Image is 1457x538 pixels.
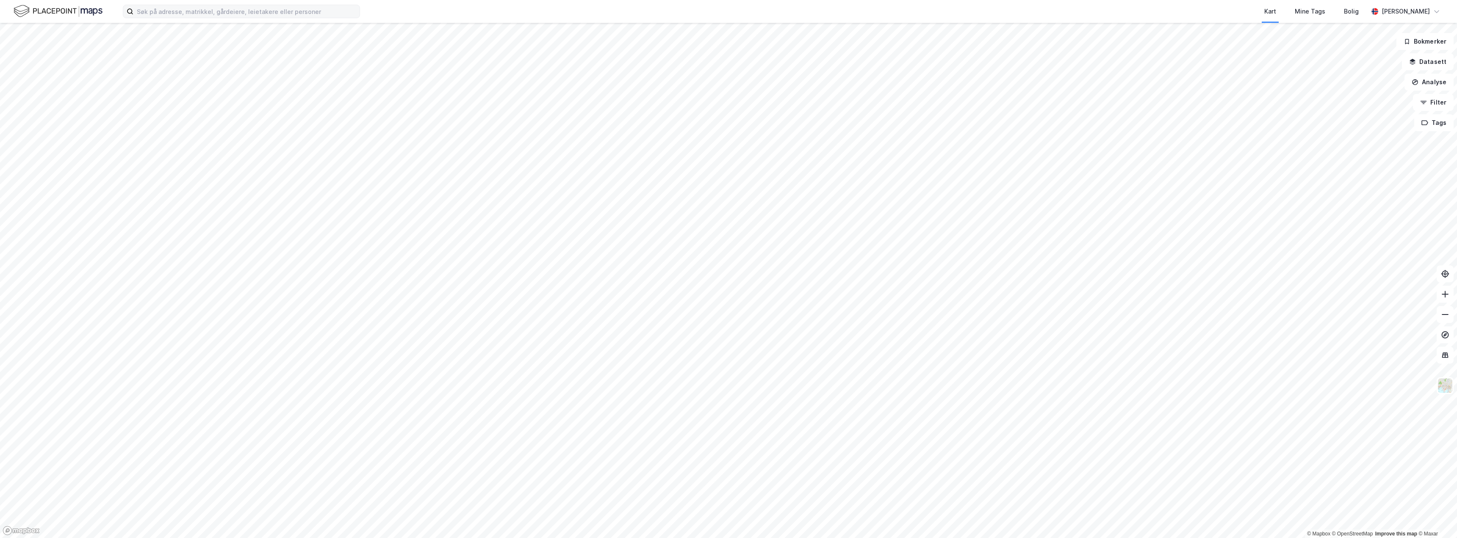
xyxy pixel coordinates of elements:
div: [PERSON_NAME] [1382,6,1430,17]
div: Kart [1264,6,1276,17]
div: Kontrollprogram for chat [1415,497,1457,538]
a: Mapbox homepage [3,526,40,535]
a: OpenStreetMap [1332,531,1373,537]
button: Filter [1413,94,1454,111]
a: Mapbox [1307,531,1330,537]
button: Tags [1414,114,1454,131]
div: Bolig [1344,6,1359,17]
iframe: Chat Widget [1415,497,1457,538]
img: logo.f888ab2527a4732fd821a326f86c7f29.svg [14,4,102,19]
img: Z [1437,378,1453,394]
button: Datasett [1402,53,1454,70]
button: Analyse [1404,74,1454,91]
button: Bokmerker [1396,33,1454,50]
div: Mine Tags [1295,6,1325,17]
input: Søk på adresse, matrikkel, gårdeiere, leietakere eller personer [133,5,360,18]
a: Improve this map [1375,531,1417,537]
